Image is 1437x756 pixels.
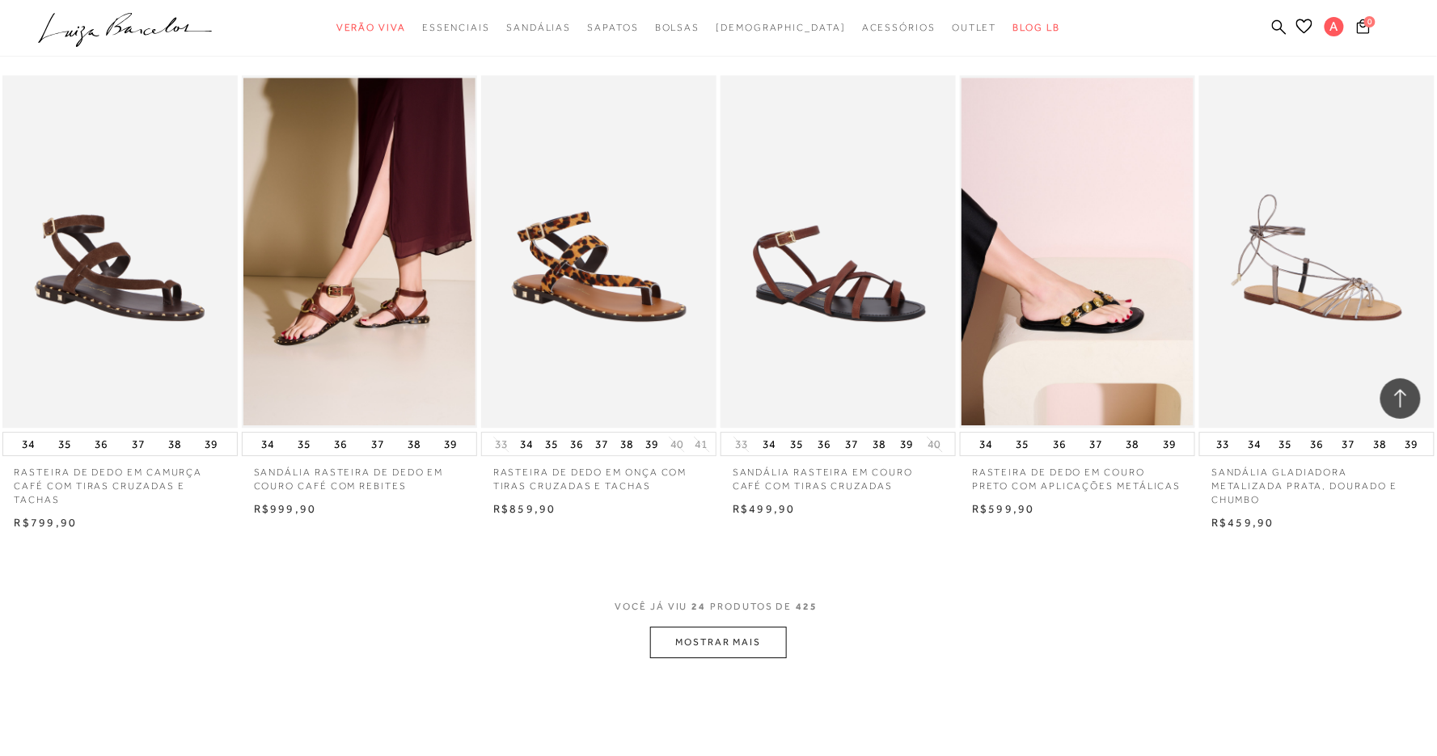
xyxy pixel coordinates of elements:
button: 33 [490,437,513,452]
span: R$459,90 [1211,516,1274,529]
span: R$799,90 [15,516,78,529]
span: [DEMOGRAPHIC_DATA] [716,22,846,33]
button: 38 [163,433,186,455]
span: Verão Viva [336,22,406,33]
a: RASTEIRA DE DEDO EM CAMURÇA CAFÉ COM TIRAS CRUZADAS E TACHAS [2,456,238,506]
button: A [1317,16,1352,41]
img: SANDÁLIA GLADIADORA METALIZADA PRATA, DOURADO E CHUMBO [1201,78,1433,426]
button: 39 [896,433,919,455]
button: 33 [1211,433,1234,455]
button: 39 [440,433,463,455]
button: 38 [1122,433,1144,455]
a: categoryNavScreenReaderText [422,13,490,43]
button: 37 [590,433,613,455]
a: categoryNavScreenReaderText [336,13,406,43]
a: SANDÁLIA GLADIADORA METALIZADA PRATA, DOURADO E CHUMBO SANDÁLIA GLADIADORA METALIZADA PRATA, DOUR... [1201,78,1433,426]
button: 37 [841,433,864,455]
a: SANDÁLIA GLADIADORA METALIZADA PRATA, DOURADO E CHUMBO [1199,456,1435,506]
button: 35 [1274,433,1297,455]
button: 36 [565,433,588,455]
span: R$599,90 [972,502,1035,515]
a: RASTEIRA DE DEDO EM ONÇA COM TIRAS CRUZADAS E TACHAS RASTEIRA DE DEDO EM ONÇA COM TIRAS CRUZADAS ... [483,78,715,426]
a: categoryNavScreenReaderText [506,13,571,43]
button: 35 [293,433,315,455]
a: noSubCategoriesText [716,13,846,43]
span: Sapatos [587,22,638,33]
a: BLOG LB [1013,13,1060,43]
button: 34 [758,433,780,455]
button: 36 [90,433,112,455]
button: 36 [330,433,353,455]
span: 0 [1364,16,1376,27]
span: Acessórios [862,22,936,33]
a: categoryNavScreenReaderText [587,13,638,43]
a: RASTEIRA DE DEDO EM ONÇA COM TIRAS CRUZADAS E TACHAS [481,456,716,493]
span: R$859,90 [493,502,556,515]
button: 35 [540,433,563,455]
button: 39 [1158,433,1181,455]
span: Bolsas [655,22,700,33]
a: RASTEIRA DE DEDO EM CAMURÇA CAFÉ COM TIRAS CRUZADAS E TACHAS RASTEIRA DE DEDO EM CAMURÇA CAFÉ COM... [4,78,236,426]
button: 34 [1243,433,1266,455]
button: 40 [666,437,688,452]
a: categoryNavScreenReaderText [655,13,700,43]
img: RASTEIRA DE DEDO EM CAMURÇA CAFÉ COM TIRAS CRUZADAS E TACHAS [4,78,236,426]
button: 39 [640,433,663,455]
button: 37 [127,433,150,455]
img: SANDÁLIA RASTEIRA EM COURO CAFÉ COM TIRAS CRUZADAS [722,78,954,426]
a: categoryNavScreenReaderText [952,13,997,43]
span: R$499,90 [733,502,796,515]
button: 33 [730,437,753,452]
button: 37 [1338,433,1360,455]
img: SANDÁLIA RASTEIRA DE DEDO EM COURO CAFÉ COM REBITES [243,78,475,426]
button: 34 [974,433,997,455]
button: 38 [403,433,425,455]
button: 34 [515,433,538,455]
button: 41 [691,437,713,452]
button: 38 [1369,433,1392,455]
button: 34 [256,433,279,455]
a: SANDÁLIA RASTEIRA EM COURO CAFÉ COM TIRAS CRUZADAS [721,456,956,493]
span: R$999,90 [254,502,317,515]
button: MOSTRAR MAIS [650,627,786,658]
a: SANDÁLIA RASTEIRA DE DEDO EM COURO CAFÉ COM REBITES SANDÁLIA RASTEIRA DE DEDO EM COURO CAFÉ COM R... [243,78,475,426]
span: 425 [797,601,818,612]
button: 36 [814,433,836,455]
button: 37 [366,433,389,455]
button: 40 [923,437,946,452]
img: RASTEIRA DE DEDO EM ONÇA COM TIRAS CRUZADAS E TACHAS [483,78,715,426]
button: 35 [53,433,76,455]
button: 38 [869,433,891,455]
button: 36 [1306,433,1329,455]
button: 38 [615,433,638,455]
span: A [1325,17,1344,36]
span: 24 [692,601,707,612]
button: 36 [1048,433,1071,455]
button: 39 [1400,433,1422,455]
a: RASTEIRA DE DEDO EM COURO PRETO COM APLICAÇÕES METÁLICAS [960,456,1195,493]
a: categoryNavScreenReaderText [862,13,936,43]
a: SANDÁLIA RASTEIRA EM COURO CAFÉ COM TIRAS CRUZADAS SANDÁLIA RASTEIRA EM COURO CAFÉ COM TIRAS CRUZ... [722,78,954,426]
span: BLOG LB [1013,22,1060,33]
a: SANDÁLIA RASTEIRA DE DEDO EM COURO CAFÉ COM REBITES [242,456,477,493]
span: VOCÊ JÁ VIU PRODUTOS DE [615,601,822,612]
span: Essenciais [422,22,490,33]
button: 34 [17,433,40,455]
button: 35 [786,433,809,455]
span: Outlet [952,22,997,33]
button: 35 [1012,433,1034,455]
button: 37 [1084,433,1107,455]
span: Sandálias [506,22,571,33]
img: RASTEIRA DE DEDO EM COURO PRETO COM APLICAÇÕES METÁLICAS [962,78,1194,426]
button: 39 [200,433,222,455]
a: RASTEIRA DE DEDO EM COURO PRETO COM APLICAÇÕES METÁLICAS RASTEIRA DE DEDO EM COURO PRETO COM APLI... [962,78,1194,426]
button: 0 [1352,18,1375,40]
